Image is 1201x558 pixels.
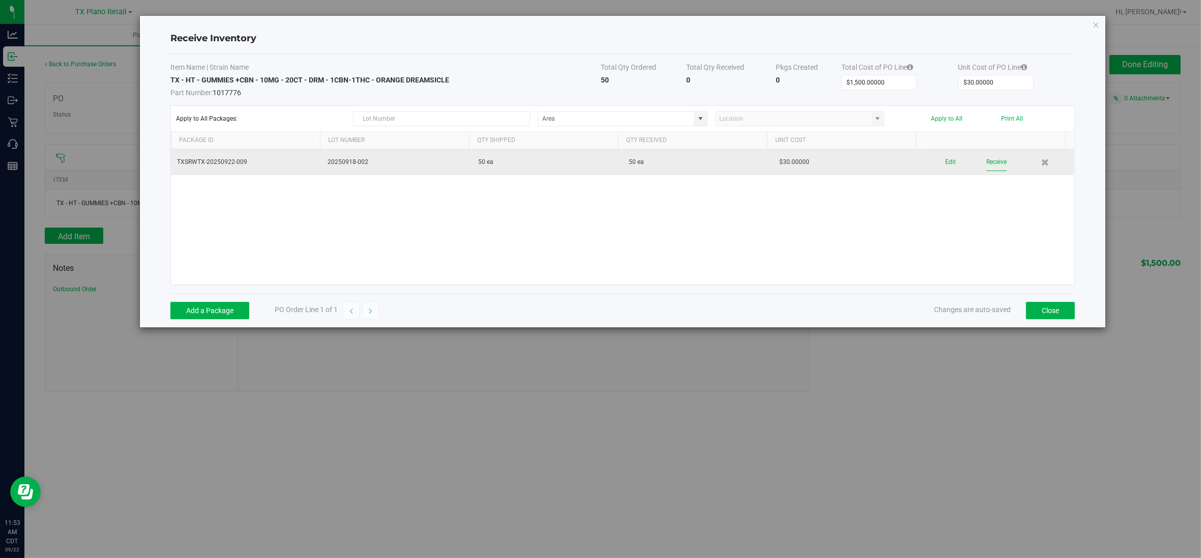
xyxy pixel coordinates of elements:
th: Total Cost of PO Line [841,62,958,75]
th: Lot Number [320,132,469,149]
button: Add a Package [170,302,249,319]
i: Specifying a total cost will update all package costs. [1021,64,1028,71]
input: Lot Number [353,111,530,126]
button: Apply to All [931,115,962,122]
td: 20250918-002 [321,149,472,175]
span: Apply to All Packages: [176,115,345,122]
input: NO DATA FOUND [538,111,694,126]
th: Total Qty Received [686,62,776,75]
th: Item Name | Strain Name [170,62,601,75]
th: Total Qty Ordered [601,62,686,75]
strong: TX - HT - GUMMIES +CBN - 10MG - 20CT - DRM - 1CBN-1THC - ORANGE DREAMSICLE [170,76,449,84]
th: Qty Shipped [469,132,618,149]
i: Specifying a total cost will update all package costs. [907,64,914,71]
button: Close modal [1093,18,1100,31]
th: Unit Cost [767,132,916,149]
iframe: Resource center [10,477,41,507]
span: PO Order Line 1 of 1 [275,305,338,314]
strong: 0 [686,76,690,84]
span: Changes are auto-saved [934,305,1011,314]
td: $30.00000 [773,149,924,175]
td: 50 ea [472,149,623,175]
button: Edit [945,153,956,171]
td: TXSRWTX-20250922-009 [171,149,321,175]
th: Package Id [171,132,320,149]
button: Close [1026,302,1075,319]
button: Receive [986,153,1007,171]
strong: 0 [776,76,780,84]
strong: 50 [601,76,609,84]
input: Unit Cost [959,75,1034,90]
input: Total Cost [842,75,917,90]
span: Part Number: [170,89,213,97]
td: 50 ea [623,149,773,175]
th: Pkgs Created [776,62,841,75]
th: Unit Cost of PO Line [958,62,1075,75]
button: Print All [1002,115,1023,122]
span: 1017776 [170,85,601,98]
h4: Receive Inventory [170,32,1075,45]
th: Qty Received [618,132,767,149]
